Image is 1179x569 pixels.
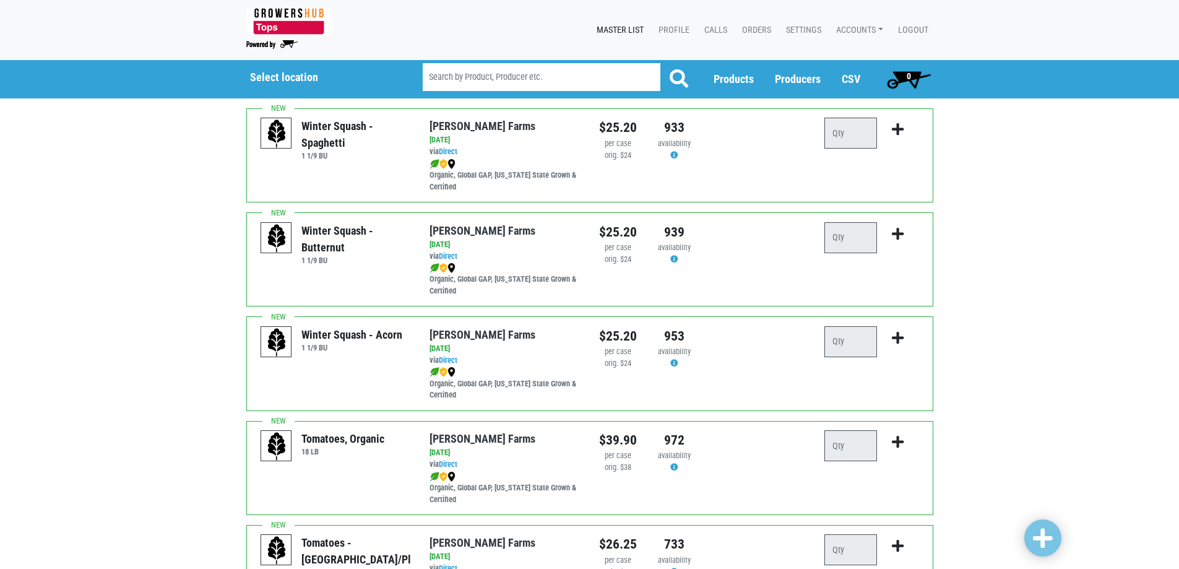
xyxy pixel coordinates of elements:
[430,472,439,482] img: leaf-e5c59151409436ccce96b2ca1b28e03c.png
[430,146,580,158] div: via
[261,431,292,462] img: placeholder-variety-43d6402dacf2d531de610a020419775a.svg
[301,151,411,160] h6: 1 1/9 BU
[439,263,447,273] img: safety-e55c860ca8c00a9c171001a62a92dabd.png
[599,430,637,450] div: $39.90
[301,118,411,151] div: Winter Squash - Spaghetti
[301,222,411,256] div: Winter Squash - Butternut
[430,367,439,377] img: leaf-e5c59151409436ccce96b2ca1b28e03c.png
[430,343,580,355] div: [DATE]
[732,19,776,42] a: Orders
[599,138,637,150] div: per case
[439,459,457,469] a: Direct
[824,430,877,461] input: Qty
[430,119,535,132] a: [PERSON_NAME] Farms
[430,459,580,471] div: via
[430,551,580,563] div: [DATE]
[430,328,535,341] a: [PERSON_NAME] Farms
[824,222,877,253] input: Qty
[775,72,821,85] a: Producers
[599,346,637,358] div: per case
[599,462,637,474] div: orig. $38
[430,447,580,459] div: [DATE]
[599,254,637,266] div: orig. $24
[599,150,637,162] div: orig. $24
[430,239,580,251] div: [DATE]
[599,358,637,370] div: orig. $24
[439,367,447,377] img: safety-e55c860ca8c00a9c171001a62a92dabd.png
[881,67,936,92] a: 0
[599,326,637,346] div: $25.20
[447,472,456,482] img: map_marker-0e94453035b3232a4d21701695807de9.png
[599,222,637,242] div: $25.20
[439,251,457,261] a: Direct
[246,8,332,35] img: 279edf242af8f9d49a69d9d2afa010fb.png
[447,263,456,273] img: map_marker-0e94453035b3232a4d21701695807de9.png
[587,19,649,42] a: Master List
[907,71,911,81] span: 0
[714,72,754,85] a: Products
[655,118,693,137] div: 933
[430,432,535,445] a: [PERSON_NAME] Farms
[824,118,877,149] input: Qty
[301,430,384,447] div: Tomatoes, Organic
[439,147,457,156] a: Direct
[658,347,691,356] span: availability
[439,355,457,365] a: Direct
[824,326,877,357] input: Qty
[658,139,691,148] span: availability
[824,534,877,565] input: Qty
[447,367,456,377] img: map_marker-0e94453035b3232a4d21701695807de9.png
[301,326,402,343] div: Winter Squash - Acorn
[261,535,292,566] img: placeholder-variety-43d6402dacf2d531de610a020419775a.svg
[430,262,580,297] div: Organic, Global GAP, [US_STATE] State Grown & Certified
[694,19,732,42] a: Calls
[655,534,693,554] div: 733
[599,450,637,462] div: per case
[888,19,933,42] a: Logout
[430,471,580,506] div: Organic, Global GAP, [US_STATE] State Grown & Certified
[447,159,456,169] img: map_marker-0e94453035b3232a4d21701695807de9.png
[655,326,693,346] div: 953
[301,256,411,265] h6: 1 1/9 BU
[655,430,693,450] div: 972
[430,134,580,146] div: [DATE]
[658,243,691,252] span: availability
[430,367,580,402] div: Organic, Global GAP, [US_STATE] State Grown & Certified
[261,223,292,254] img: placeholder-variety-43d6402dacf2d531de610a020419775a.svg
[261,118,292,149] img: placeholder-variety-43d6402dacf2d531de610a020419775a.svg
[430,224,535,237] a: [PERSON_NAME] Farms
[658,555,691,565] span: availability
[599,534,637,554] div: $26.25
[655,222,693,242] div: 939
[261,327,292,358] img: placeholder-variety-43d6402dacf2d531de610a020419775a.svg
[301,447,384,456] h6: 18 LB
[430,158,580,193] div: Organic, Global GAP, [US_STATE] State Grown & Certified
[423,63,660,91] input: Search by Product, Producer etc.
[842,72,860,85] a: CSV
[599,242,637,254] div: per case
[599,118,637,137] div: $25.20
[250,71,391,84] h5: Select location
[439,159,447,169] img: safety-e55c860ca8c00a9c171001a62a92dabd.png
[439,472,447,482] img: safety-e55c860ca8c00a9c171001a62a92dabd.png
[658,451,691,460] span: availability
[246,40,298,49] img: Powered by Big Wheelbarrow
[430,355,580,367] div: via
[430,263,439,273] img: leaf-e5c59151409436ccce96b2ca1b28e03c.png
[430,251,580,263] div: via
[301,343,402,352] h6: 1 1/9 BU
[430,159,439,169] img: leaf-e5c59151409436ccce96b2ca1b28e03c.png
[649,19,694,42] a: Profile
[776,19,826,42] a: Settings
[430,536,535,549] a: [PERSON_NAME] Farms
[826,19,888,42] a: Accounts
[599,555,637,567] div: per case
